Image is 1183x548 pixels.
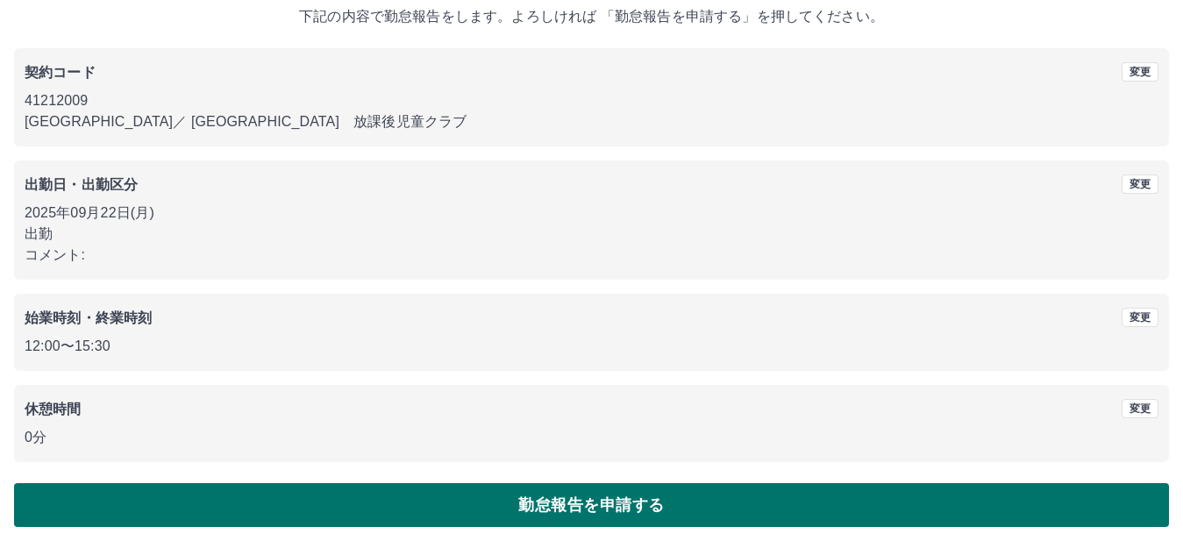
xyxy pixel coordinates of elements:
b: 契約コード [25,65,96,80]
button: 変更 [1122,62,1158,82]
button: 変更 [1122,399,1158,418]
b: 出勤日・出勤区分 [25,177,138,192]
p: コメント: [25,245,1158,266]
p: 2025年09月22日(月) [25,203,1158,224]
p: 出勤 [25,224,1158,245]
p: 41212009 [25,90,1158,111]
button: 勤怠報告を申請する [14,483,1169,527]
b: 休憩時間 [25,402,82,416]
b: 始業時刻・終業時刻 [25,310,152,325]
p: 12:00 〜 15:30 [25,336,1158,357]
p: 0分 [25,427,1158,448]
p: 下記の内容で勤怠報告をします。よろしければ 「勤怠報告を申請する」を押してください。 [14,6,1169,27]
p: [GEOGRAPHIC_DATA] ／ [GEOGRAPHIC_DATA] 放課後児童クラブ [25,111,1158,132]
button: 変更 [1122,174,1158,194]
button: 変更 [1122,308,1158,327]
